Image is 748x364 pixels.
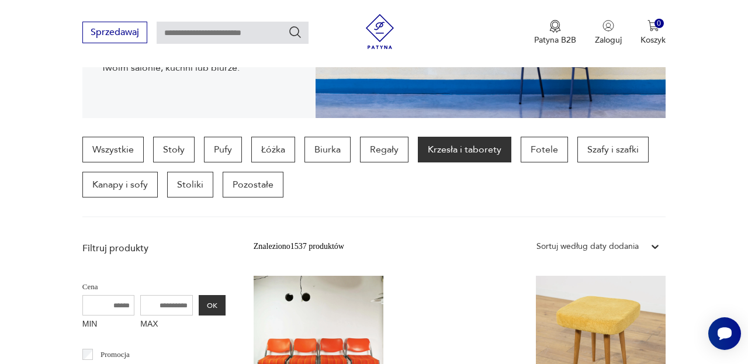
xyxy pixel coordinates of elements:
[254,240,344,253] div: Znaleziono 1537 produktów
[82,29,147,37] a: Sprzedawaj
[602,20,614,32] img: Ikonka użytkownika
[140,316,193,334] label: MAX
[534,20,576,46] a: Ikona medaluPatyna B2B
[101,348,130,361] p: Promocja
[654,19,664,29] div: 0
[288,25,302,39] button: Szukaj
[82,172,158,197] a: Kanapy i sofy
[534,34,576,46] p: Patyna B2B
[82,316,135,334] label: MIN
[595,20,622,46] button: Zaloguj
[251,137,295,162] a: Łóżka
[82,280,226,293] p: Cena
[362,14,397,49] img: Patyna - sklep z meblami i dekoracjami vintage
[577,137,649,162] a: Szafy i szafki
[640,34,666,46] p: Koszyk
[82,242,226,255] p: Filtruj produkty
[640,20,666,46] button: 0Koszyk
[708,317,741,350] iframe: Smartsupp widget button
[549,20,561,33] img: Ikona medalu
[534,20,576,46] button: Patyna B2B
[418,137,511,162] a: Krzesła i taborety
[521,137,568,162] a: Fotele
[199,295,226,316] button: OK
[304,137,351,162] a: Biurka
[595,34,622,46] p: Zaloguj
[536,240,639,253] div: Sortuj według daty dodania
[204,137,242,162] a: Pufy
[167,172,213,197] a: Stoliki
[360,137,408,162] a: Regały
[153,137,195,162] a: Stoły
[82,137,144,162] a: Wszystkie
[82,22,147,43] button: Sprzedawaj
[647,20,659,32] img: Ikona koszyka
[223,172,283,197] a: Pozostałe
